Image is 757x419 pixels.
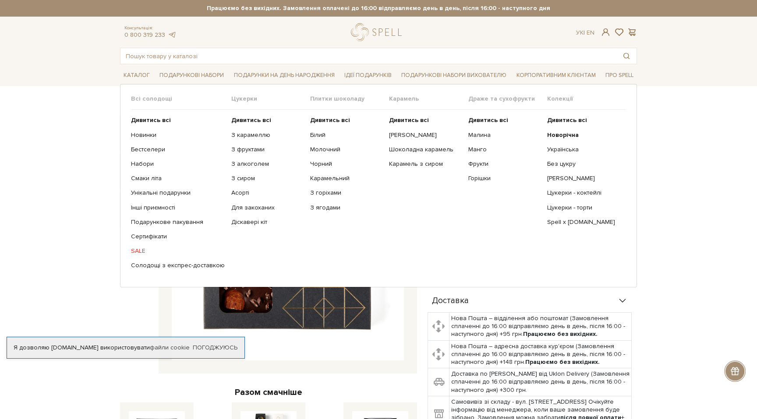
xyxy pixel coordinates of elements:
[547,189,619,197] a: Цукерки - коктейлі
[120,387,417,398] div: Разом смачніше
[231,218,304,226] a: Діскавері кіт
[150,344,190,351] a: файли cookie
[120,48,616,64] input: Пошук товару у каталозі
[389,116,461,124] a: Дивитись всі
[389,160,461,168] a: Карамель з сиром
[131,262,225,269] a: Солодощі з експрес-доставкою
[389,95,468,103] span: Карамель
[547,218,619,226] a: Spell x [DOMAIN_NAME]
[584,29,585,36] span: |
[310,175,382,182] a: Карамельний
[131,95,231,103] span: Всі солодощі
[231,131,304,139] a: З карамеллю
[231,189,304,197] a: Асорті
[449,340,632,368] td: Нова Пошта – адресна доставка кур'єром (Замовлення сплаченні до 16:00 відправляємо день в день, п...
[310,189,382,197] a: З горіхами
[231,95,310,103] span: Цукерки
[341,69,395,82] a: Ідеї подарунків
[131,146,225,154] a: Бестселери
[231,116,304,124] a: Дивитись всі
[310,95,389,103] span: Плитки шоколаду
[616,48,637,64] button: Пошук товару у каталозі
[587,29,594,36] a: En
[547,175,619,182] a: [PERSON_NAME]
[468,116,508,124] b: Дивитись всі
[310,146,382,154] a: Молочний
[231,175,304,182] a: З сиром
[547,160,619,168] a: Без цукру
[547,95,626,103] span: Колекції
[576,29,594,37] div: Ук
[398,68,510,83] a: Подарункові набори вихователю
[468,175,541,182] a: Горішки
[389,131,461,139] a: [PERSON_NAME]
[167,31,176,38] a: telegram
[468,131,541,139] a: Малина
[449,313,632,341] td: Нова Пошта – відділення або поштомат (Замовлення сплаченні до 16:00 відправляємо день в день, піс...
[124,31,165,38] a: 0 800 319 233
[131,218,225,226] a: Подарункове пакування
[231,204,304,212] a: Для закоханих
[547,131,619,139] a: Новорічна
[468,116,541,124] a: Дивитись всі
[156,69,227,82] a: Подарункові набори
[547,204,619,212] a: Цукерки - торти
[231,160,304,168] a: З алкоголем
[230,69,338,82] a: Подарунки на День народження
[193,344,237,352] a: Погоджуюсь
[120,69,153,82] a: Каталог
[602,69,637,82] a: Про Spell
[468,146,541,154] a: Манго
[131,116,171,124] b: Дивитись всі
[449,368,632,396] td: Доставка по [PERSON_NAME] від Uklon Delivery (Замовлення сплаченні до 16:00 відправляємо день в д...
[131,175,225,182] a: Смаки літа
[468,95,547,103] span: Драже та сухофрукти
[310,204,382,212] a: З ягодами
[547,116,587,124] b: Дивитись всі
[389,146,461,154] a: Шоколадна карамель
[310,160,382,168] a: Чорний
[523,330,598,338] b: Працюємо без вихідних.
[120,4,637,12] strong: Працюємо без вихідних. Замовлення оплачені до 16:00 відправляємо день в день, після 16:00 - насту...
[120,84,637,287] div: Каталог
[7,344,244,352] div: Я дозволяю [DOMAIN_NAME] використовувати
[131,189,225,197] a: Унікальні подарунки
[547,146,619,154] a: Українська
[131,116,225,124] a: Дивитись всі
[351,23,406,41] a: logo
[310,116,350,124] b: Дивитись всі
[525,358,600,366] b: Працюємо без вихідних.
[131,160,225,168] a: Набори
[513,68,599,83] a: Корпоративним клієнтам
[131,233,225,241] a: Сертифікати
[231,146,304,154] a: З фруктами
[131,204,225,212] a: Інші приємності
[389,116,429,124] b: Дивитись всі
[310,116,382,124] a: Дивитись всі
[547,116,619,124] a: Дивитись всі
[131,247,225,255] a: SALE
[547,131,579,139] b: Новорічна
[310,131,382,139] a: Білий
[124,25,176,31] span: Консультація:
[231,116,271,124] b: Дивитись всі
[468,160,541,168] a: Фрукти
[432,297,469,305] span: Доставка
[131,131,225,139] a: Новинки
